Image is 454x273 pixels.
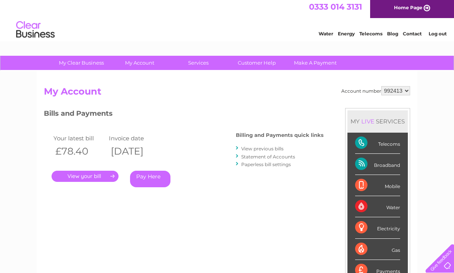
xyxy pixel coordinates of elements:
div: Water [355,196,400,217]
div: LIVE [360,118,376,125]
div: Broadband [355,154,400,175]
a: Telecoms [359,33,382,38]
div: Telecoms [355,133,400,154]
div: Account number [341,86,410,95]
div: Mobile [355,175,400,196]
a: Contact [403,33,422,38]
a: Paperless bill settings [241,161,291,167]
h4: Billing and Payments quick links [236,132,324,138]
div: Gas [355,239,400,260]
a: Customer Help [225,56,289,70]
h2: My Account [44,86,410,101]
a: Services [167,56,230,70]
a: View previous bills [241,146,284,151]
div: MY SERVICES [347,110,408,132]
a: My Clear Business [50,56,113,70]
a: 0333 014 3131 [309,4,362,13]
a: My Account [108,56,172,70]
td: Your latest bill [52,133,107,143]
a: Blog [387,33,398,38]
a: Log out [429,33,447,38]
h3: Bills and Payments [44,108,324,122]
div: Clear Business is a trading name of Verastar Limited (registered in [GEOGRAPHIC_DATA] No. 3667643... [46,4,409,37]
a: Make A Payment [284,56,347,70]
img: logo.png [16,20,55,43]
a: Energy [338,33,355,38]
a: Pay Here [130,171,170,187]
div: Electricity [355,217,400,238]
td: Invoice date [107,133,162,143]
th: [DATE] [107,143,162,159]
a: . [52,171,119,182]
a: Statement of Accounts [241,154,295,160]
th: £78.40 [52,143,107,159]
a: Water [319,33,333,38]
